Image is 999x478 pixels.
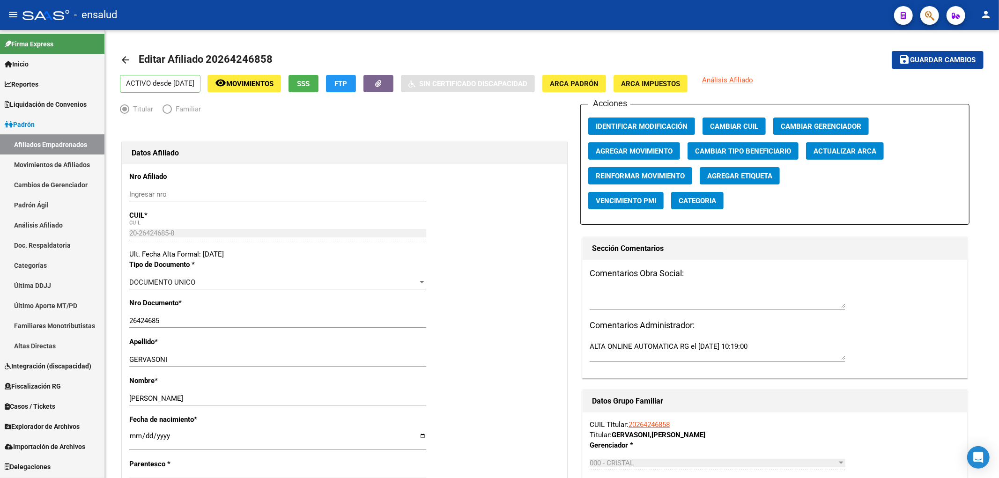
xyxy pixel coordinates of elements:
p: Nombre [129,375,259,386]
div: Ult. Fecha Alta Formal: [DATE] [129,249,560,259]
span: Inicio [5,59,29,69]
span: Explorador de Archivos [5,421,80,432]
span: Reportes [5,79,38,89]
span: FTP [335,80,348,88]
span: Liquidación de Convenios [5,99,87,110]
span: Reinformar Movimiento [596,172,685,180]
button: ARCA Padrón [542,75,606,92]
button: Cambiar CUIL [703,118,766,135]
span: Fiscalización RG [5,381,61,391]
button: Cambiar Gerenciador [773,118,869,135]
button: ARCA Impuestos [614,75,688,92]
h1: Sección Comentarios [592,241,957,256]
span: Agregar Movimiento [596,147,673,155]
button: FTP [326,75,356,92]
button: SSS [289,75,318,92]
button: Reinformar Movimiento [588,167,692,184]
button: Cambiar Tipo Beneficiario [688,142,799,160]
span: DOCUMENTO UNICO [129,278,195,287]
span: ARCA Impuestos [621,80,680,88]
div: Open Intercom Messenger [967,446,990,469]
span: Actualizar ARCA [814,147,876,155]
span: Cambiar Tipo Beneficiario [695,147,791,155]
p: Nro Documento [129,298,259,308]
span: Integración (discapacidad) [5,361,91,371]
mat-icon: arrow_back [120,54,131,66]
span: SSS [297,80,310,88]
div: CUIL Titular: Titular: [590,419,960,440]
span: Cambiar CUIL [710,122,758,131]
p: Nro Afiliado [129,171,259,182]
button: Actualizar ARCA [806,142,884,160]
span: Identificar Modificación [596,122,688,131]
button: Agregar Etiqueta [700,167,780,184]
button: Guardar cambios [892,51,984,68]
span: Titular [129,104,153,114]
span: Categoria [679,197,716,205]
h1: Datos Afiliado [132,146,557,161]
p: Tipo de Documento * [129,259,259,270]
p: Parentesco * [129,459,259,469]
p: CUIL [129,210,259,221]
span: Movimientos [226,80,274,88]
p: ACTIVO desde [DATE] [120,75,200,93]
mat-icon: person [980,9,992,20]
h3: Comentarios Administrador: [590,319,960,332]
span: Agregar Etiqueta [707,172,772,180]
span: Guardar cambios [910,56,976,65]
span: Delegaciones [5,462,51,472]
span: - ensalud [74,5,117,25]
mat-radio-group: Elija una opción [120,107,210,115]
span: Sin Certificado Discapacidad [419,80,527,88]
span: , [650,431,651,439]
span: 000 - CRISTAL [590,459,634,467]
strong: GERVASONI [PERSON_NAME] [612,431,705,439]
span: Vencimiento PMI [596,197,656,205]
button: Identificar Modificación [588,118,695,135]
mat-icon: save [899,54,910,65]
span: Análisis Afiliado [702,76,753,84]
p: Gerenciador * [590,440,701,450]
p: Fecha de nacimiento [129,414,259,425]
mat-icon: remove_red_eye [215,77,226,88]
button: Vencimiento PMI [588,192,664,209]
h1: Datos Grupo Familiar [592,394,957,409]
span: Familiar [172,104,201,114]
span: ARCA Padrón [550,80,599,88]
mat-icon: menu [7,9,19,20]
h3: Comentarios Obra Social: [590,267,960,280]
span: Editar Afiliado 20264246858 [139,53,273,65]
span: Casos / Tickets [5,401,55,412]
span: Firma Express [5,39,53,49]
a: 20264246858 [629,420,670,429]
button: Categoria [671,192,724,209]
span: Cambiar Gerenciador [781,122,861,131]
button: Sin Certificado Discapacidad [401,75,535,92]
span: Importación de Archivos [5,441,85,452]
button: Movimientos [207,75,281,92]
span: Padrón [5,119,35,130]
p: Apellido [129,337,259,347]
button: Agregar Movimiento [588,142,680,160]
h3: Acciones [588,97,630,110]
